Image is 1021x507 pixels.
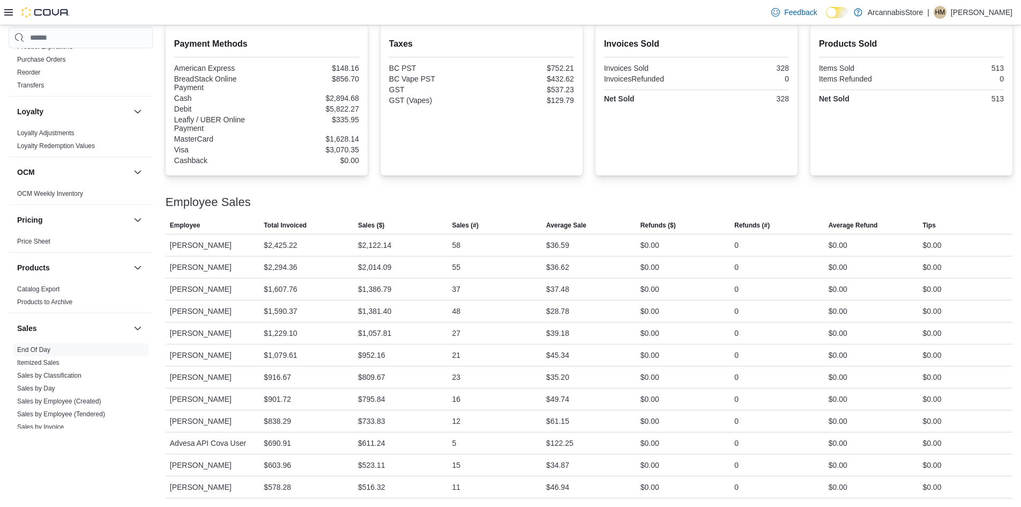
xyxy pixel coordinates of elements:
[698,64,789,72] div: 328
[264,305,297,318] div: $1,590.37
[483,75,574,83] div: $432.62
[734,371,739,384] div: 0
[174,156,265,165] div: Cashback
[131,166,144,179] button: OCM
[452,437,457,450] div: 5
[17,410,105,418] a: Sales by Employee (Tendered)
[640,481,659,494] div: $0.00
[166,196,251,209] h3: Employee Sales
[389,38,574,50] h2: Taxes
[734,327,739,340] div: 0
[734,393,739,406] div: 0
[452,349,461,362] div: 21
[21,7,70,18] img: Cova
[174,105,265,113] div: Debit
[264,239,297,252] div: $2,425.22
[17,423,64,431] span: Sales by Invoice
[264,459,291,472] div: $603.96
[640,415,659,428] div: $0.00
[452,393,461,406] div: 16
[358,415,385,428] div: $733.83
[131,105,144,118] button: Loyalty
[17,129,74,137] a: Loyalty Adjustments
[264,261,297,274] div: $2,294.36
[640,393,659,406] div: $0.00
[546,349,569,362] div: $45.34
[913,64,1004,72] div: 513
[546,481,569,494] div: $46.94
[166,454,260,476] div: [PERSON_NAME]
[452,261,461,274] div: 55
[17,167,129,178] button: OCM
[358,393,385,406] div: $795.84
[829,415,847,428] div: $0.00
[166,300,260,322] div: [PERSON_NAME]
[131,214,144,226] button: Pricing
[913,75,1004,83] div: 0
[17,190,83,197] a: OCM Weekly Inventory
[17,423,64,431] a: Sales by Invoice
[264,371,291,384] div: $916.67
[829,393,847,406] div: $0.00
[734,221,770,230] span: Refunds (#)
[452,221,479,230] span: Sales (#)
[358,349,385,362] div: $952.16
[269,145,359,154] div: $3,070.35
[546,327,569,340] div: $39.18
[17,215,129,225] button: Pricing
[358,481,385,494] div: $516.32
[17,323,129,334] button: Sales
[17,285,59,293] span: Catalog Export
[131,322,144,335] button: Sales
[922,459,941,472] div: $0.00
[922,393,941,406] div: $0.00
[17,397,101,406] span: Sales by Employee (Created)
[829,349,847,362] div: $0.00
[767,2,821,23] a: Feedback
[17,215,42,225] h3: Pricing
[640,305,659,318] div: $0.00
[546,459,569,472] div: $34.87
[826,18,826,19] span: Dark Mode
[17,55,66,64] span: Purchase Orders
[784,7,817,18] span: Feedback
[9,187,153,204] div: OCM
[166,278,260,300] div: [PERSON_NAME]
[17,189,83,198] span: OCM Weekly Inventory
[922,415,941,428] div: $0.00
[17,106,129,117] button: Loyalty
[166,366,260,388] div: [PERSON_NAME]
[174,38,359,50] h2: Payment Methods
[269,156,359,165] div: $0.00
[640,437,659,450] div: $0.00
[452,481,461,494] div: 11
[829,283,847,296] div: $0.00
[829,327,847,340] div: $0.00
[264,415,291,428] div: $838.29
[483,64,574,72] div: $752.21
[734,261,739,274] div: 0
[640,327,659,340] div: $0.00
[17,298,72,306] a: Products to Archive
[734,415,739,428] div: 0
[546,221,586,230] span: Average Sale
[17,68,40,77] span: Reorder
[17,106,43,117] h3: Loyalty
[358,239,391,252] div: $2,122.14
[640,459,659,472] div: $0.00
[166,344,260,366] div: [PERSON_NAME]
[17,323,37,334] h3: Sales
[358,327,391,340] div: $1,057.81
[17,385,55,392] a: Sales by Day
[17,372,81,379] a: Sales by Classification
[922,239,941,252] div: $0.00
[913,94,1004,103] div: 513
[868,6,923,19] p: ArcannabisStore
[546,437,573,450] div: $122.25
[927,6,929,19] p: |
[17,142,95,150] a: Loyalty Redemption Values
[604,38,789,50] h2: Invoices Sold
[922,305,941,318] div: $0.00
[269,75,359,83] div: $856.70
